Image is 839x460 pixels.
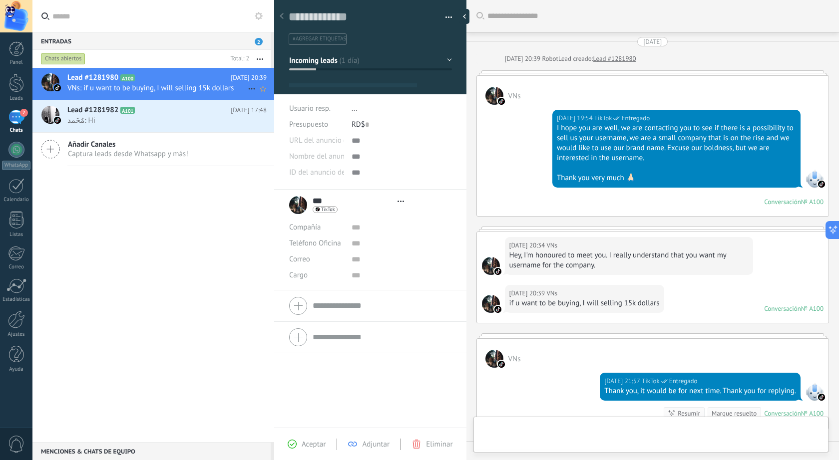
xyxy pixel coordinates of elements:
span: A101 [120,107,135,114]
span: 2 [20,109,28,117]
div: Leads [2,95,31,102]
span: Nombre del anuncio de TikTok [289,153,386,160]
div: [DATE] 19:54 [557,113,594,123]
div: [DATE] 21:57 [604,376,642,386]
div: Lead creado: [558,54,593,64]
img: tiktok_kommo.svg [498,361,505,368]
div: Conversación [764,409,801,418]
img: tiktok_kommo.svg [818,394,825,401]
a: Lead #1281980 A100 [DATE] 20:39 VNs: if u want to be buying, I will selling 15k dollars [32,68,274,100]
span: Captura leads desde Whatsapp y más! [68,149,188,159]
div: № A100 [801,198,824,206]
span: Aceptar [302,440,326,449]
div: ID del anuncio de TikTok [289,164,344,180]
div: [DATE] 20:39 [509,288,547,298]
div: Ajustes [2,331,31,338]
span: Adjuntar [362,440,390,449]
img: tiktok_kommo.svg [494,268,501,275]
div: Ayuda [2,366,31,373]
span: #agregar etiquetas [293,35,346,42]
div: [DATE] 20:39 [505,54,542,64]
span: ID del anuncio de TikTok [289,169,368,176]
div: № A100 [801,409,824,418]
div: Resumir [678,409,700,418]
span: Entregado [669,376,698,386]
img: tiktok_kommo.svg [498,98,505,105]
button: Correo [289,251,310,267]
div: RD$ [352,117,452,133]
a: Lead #1281982 A101 [DATE] 17:48 مُحَمد: Hi [32,100,274,132]
span: VNs [546,240,557,250]
span: Usuario resp. [289,104,331,113]
img: tiktok_kommo.svg [818,181,825,188]
div: WhatsApp [2,161,30,170]
span: Correo [289,254,310,264]
div: Conversación [764,198,801,206]
div: Total: 2 [227,54,249,64]
span: TikTok [806,170,824,188]
span: TikTok [594,113,612,123]
span: Lead #1281980 [67,73,118,83]
span: Presupuesto [289,120,328,129]
span: [DATE] 17:48 [231,105,267,115]
div: [DATE] [643,37,662,46]
div: Usuario resp. [289,101,344,117]
button: Teléfono Oficina [289,235,341,251]
div: Entradas [32,32,271,50]
div: Ocultar [459,9,469,24]
img: tiktok_kommo.svg [494,306,501,313]
span: TikTok [642,376,660,386]
span: 2 [255,38,263,45]
div: Compañía [289,219,344,235]
img: tiktok_kommo.svg [54,84,61,91]
span: [DATE] 20:39 [231,73,267,83]
div: № A100 [801,304,824,313]
div: Marque resuelto [712,409,757,418]
div: Conversación [764,304,801,313]
div: Presupuesto [289,117,344,133]
div: Nombre del anuncio de TikTok [289,148,344,164]
div: Calendario [2,197,31,203]
span: Añadir Canales [68,140,188,149]
div: Thank you, it would be for next time. Thank you for replying. [604,386,796,396]
span: ... [352,104,358,113]
img: tiktok_kommo.svg [54,117,61,124]
span: TikTok [321,207,335,212]
span: VNs [482,295,500,313]
span: VNs [485,350,503,368]
div: URL del anuncio de TikTok [289,132,344,148]
div: Thank you very much 🙏🏻 [557,173,796,183]
span: Entregado [621,113,650,123]
span: VNs [482,257,500,275]
span: VNs [508,354,521,364]
span: VNs [485,87,503,105]
button: Más [249,50,271,68]
div: Estadísticas [2,296,31,303]
span: Eliminar [426,440,452,449]
div: Cargo [289,267,344,283]
span: URL del anuncio de TikTok [289,137,374,144]
div: if u want to be buying, I will selling 15k dollars [509,298,660,308]
span: TikTok [806,383,824,401]
span: A100 [120,74,135,81]
div: Menciones & Chats de equipo [32,442,271,460]
div: Panel [2,59,31,66]
span: VNs [508,91,521,101]
div: Correo [2,264,31,270]
div: I hope you are well, we are contacting you to see if there is a possibility to sell us your usern... [557,123,796,163]
span: VNs: if u want to be buying, I will selling 15k dollars [67,83,248,93]
a: Lead #1281980 [593,54,636,64]
div: [DATE] 20:34 [509,240,547,250]
span: Lead #1281982 [67,105,118,115]
span: Robot [542,54,558,63]
div: Hey, I'm honoured to meet you. I really understand that you want my username for the company. [509,250,749,270]
span: VNs [546,288,557,298]
span: Cargo [289,271,308,279]
div: Chats [2,127,31,134]
div: Listas [2,231,31,238]
span: مُحَمد: Hi [67,116,248,125]
div: Chats abiertos [41,53,85,65]
span: Teléfono Oficina [289,238,341,248]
